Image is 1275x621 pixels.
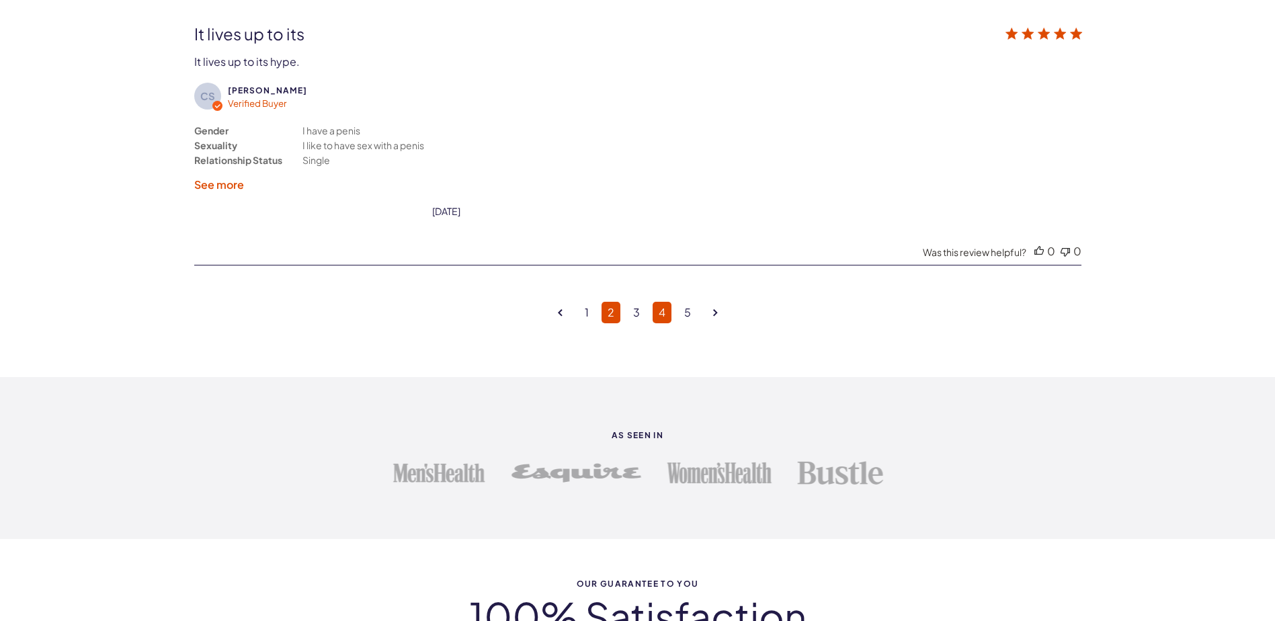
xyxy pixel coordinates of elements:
[194,54,300,69] div: It lives up to its hype.
[302,138,424,153] div: I like to have sex with a penis
[194,153,282,167] div: Relationship Status
[1034,244,1044,258] div: Vote up
[653,302,671,323] a: Goto Page 4
[194,177,244,192] label: See more
[194,123,229,138] div: Gender
[602,302,620,323] a: Page 2
[228,97,287,109] span: Verified Buyer
[302,123,360,138] div: I have a penis
[432,205,460,217] div: [DATE]
[678,302,697,323] a: Goto Page 5
[194,579,1081,588] span: Our guarantee to you
[194,138,237,153] div: Sexuality
[1047,244,1055,258] div: 0
[1073,244,1081,258] div: 0
[194,24,904,44] div: It lives up to its
[707,298,724,327] a: Goto next page
[194,431,1081,440] strong: As seen in
[579,302,595,323] a: Goto Page 1
[432,205,460,217] div: date
[228,85,307,95] span: Charles S.
[200,89,215,102] text: CS
[1061,244,1070,258] div: Vote down
[923,246,1026,258] div: Was this review helpful?
[797,460,883,485] img: Bustle logo
[552,298,569,327] a: Goto previous page
[627,302,646,323] a: Goto Page 3
[302,153,330,167] div: Single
